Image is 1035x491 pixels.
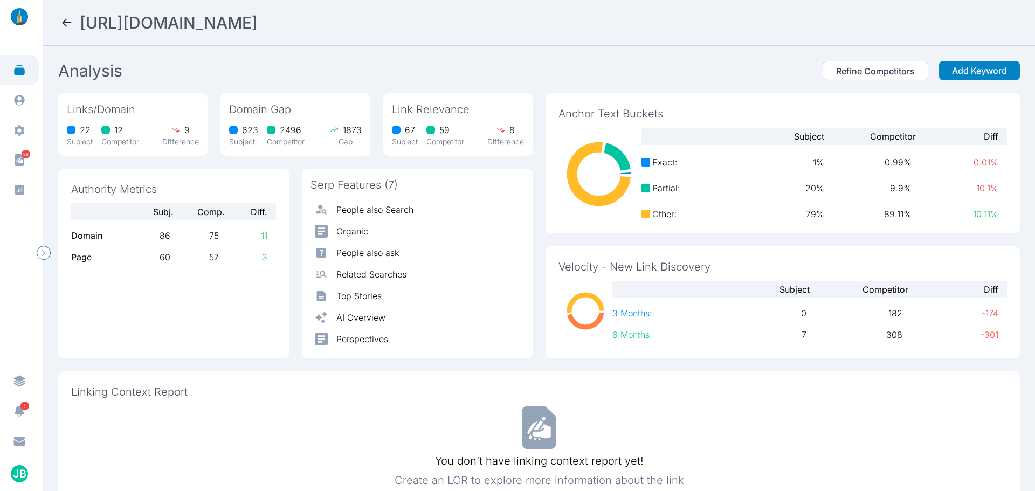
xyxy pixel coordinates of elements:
[219,229,267,242] span: 11
[336,246,399,259] p: People also ask
[336,333,388,345] p: Perspectives
[67,136,93,147] p: Subject
[652,182,680,195] span: Partial :
[509,123,515,136] span: 8
[916,130,1008,143] span: Diff
[912,208,999,220] span: 10.11 %
[435,453,644,468] p: You don’t have linking context report yet!
[184,123,190,136] span: 9
[336,311,385,324] p: AI Overview
[242,123,258,136] span: 623
[737,208,825,220] span: 79 %
[229,102,361,117] span: Domain Gap
[558,106,1007,121] span: Anchor Text Buckets
[395,473,684,488] p: Create an LCR to explore more information about the link
[558,259,1007,274] span: Velocity - New Link Discovery
[902,307,998,320] span: -174
[267,136,305,147] p: Competitor
[823,61,928,80] button: Refine Competitors
[806,328,902,341] span: 308
[80,123,91,136] span: 22
[114,123,123,136] span: 12
[58,61,122,80] h2: Analysis
[824,156,912,169] span: 0.99 %
[824,130,916,143] span: Competitor
[912,182,999,195] span: 10.1 %
[71,229,122,242] p: Domain
[612,328,710,341] p: 6 Months:
[280,123,301,136] span: 2496
[122,229,170,242] span: 86
[170,251,219,264] span: 57
[426,136,464,147] p: Competitor
[339,136,353,147] p: Gap
[343,123,362,136] span: 1873
[392,136,418,147] p: Subject
[908,283,1007,296] span: Diff
[71,182,276,197] span: Authority Metrics
[710,328,806,341] span: 7
[439,123,450,136] span: 59
[810,283,908,296] span: Competitor
[612,307,710,320] p: 3 Months:
[737,182,825,195] span: 20 %
[336,225,368,238] p: Organic
[122,205,174,218] span: Subj.
[824,208,912,220] span: 89.11 %
[229,136,258,147] p: Subject
[219,251,267,264] span: 3
[162,136,199,147] p: Difference
[824,182,912,195] span: 9.9 %
[710,307,806,320] span: 0
[902,328,998,341] span: -301
[652,208,677,220] span: Other :
[71,251,122,264] p: Page
[806,307,902,320] span: 182
[392,102,524,117] span: Link Relevance
[122,251,170,264] span: 60
[80,13,258,32] h2: https://www.bankofamerica.com/mortgage/mortgage-rates/
[225,205,276,218] span: Diff.
[652,156,678,169] span: Exact :
[939,61,1020,80] button: Add Keyword
[711,283,810,296] span: Subject
[6,8,32,25] img: linklaunch_small.2ae18699.png
[336,268,406,281] p: Related Searches
[101,136,139,147] p: Competitor
[405,123,415,136] span: 67
[174,205,225,218] span: Comp.
[336,289,382,302] p: Top Stories
[912,156,999,169] span: 0.01 %
[71,384,1007,399] span: Linking Context Report
[67,102,199,117] span: Links/Domain
[487,136,524,147] p: Difference
[170,229,219,242] span: 75
[310,177,524,192] span: Serp Features (7)
[737,156,825,169] span: 1 %
[336,203,413,216] p: People also Search
[22,150,30,158] span: 89
[733,130,825,143] span: Subject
